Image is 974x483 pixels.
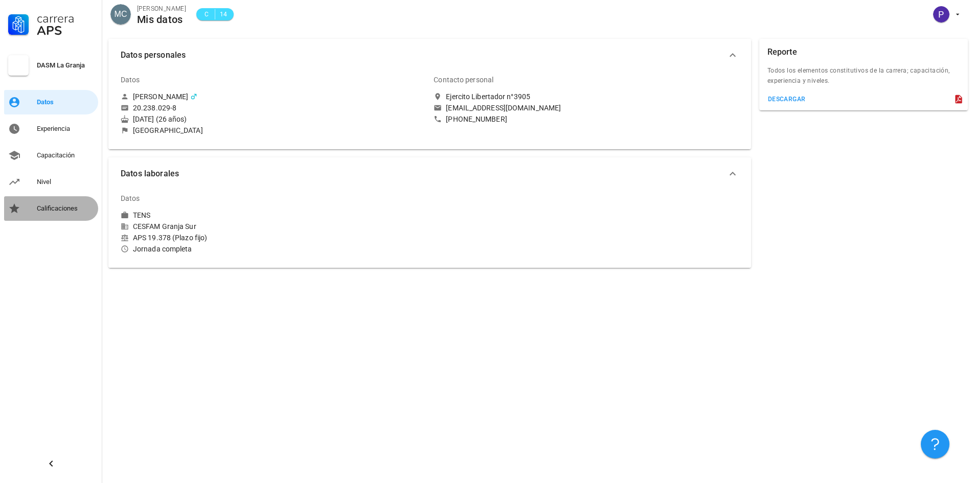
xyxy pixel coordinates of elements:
a: Nivel [4,170,98,194]
div: [DATE] (26 años) [121,114,425,124]
div: Contacto personal [434,67,493,92]
div: Datos [37,98,94,106]
div: Todos los elementos constitutivos de la carrera; capacitación, experiencia y niveles. [759,65,968,92]
div: Nivel [37,178,94,186]
div: Jornada completa [121,244,425,254]
div: APS [37,25,94,37]
a: Experiencia [4,117,98,141]
div: TENS [133,211,150,220]
span: Datos laborales [121,167,727,181]
div: Ejercito Libertador n°3905 [446,92,530,101]
a: [EMAIL_ADDRESS][DOMAIN_NAME] [434,103,738,112]
span: MC [115,4,127,25]
div: 20.238.029-8 [133,103,176,112]
div: APS 19.378 (Plazo fijo) [121,233,425,242]
a: Calificaciones [4,196,98,221]
div: avatar [110,4,131,25]
a: Ejercito Libertador n°3905 [434,92,738,101]
button: descargar [763,92,810,106]
div: avatar [933,6,949,22]
div: DASM La Granja [37,61,94,70]
div: Calificaciones [37,204,94,213]
span: 14 [219,9,228,19]
div: Capacitación [37,151,94,159]
div: Datos [121,67,140,92]
a: [PHONE_NUMBER] [434,114,738,124]
span: C [202,9,211,19]
div: descargar [767,96,806,103]
div: [EMAIL_ADDRESS][DOMAIN_NAME] [446,103,561,112]
div: Carrera [37,12,94,25]
span: Datos personales [121,48,727,62]
button: Datos personales [108,39,751,72]
button: Datos laborales [108,157,751,190]
div: [PERSON_NAME] [137,4,186,14]
div: [PHONE_NUMBER] [446,114,507,124]
div: Mis datos [137,14,186,25]
div: [GEOGRAPHIC_DATA] [133,126,203,135]
a: Datos [4,90,98,114]
div: Datos [121,186,140,211]
div: CESFAM Granja Sur [121,222,425,231]
div: Reporte [767,39,797,65]
div: [PERSON_NAME] [133,92,188,101]
div: Experiencia [37,125,94,133]
a: Capacitación [4,143,98,168]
